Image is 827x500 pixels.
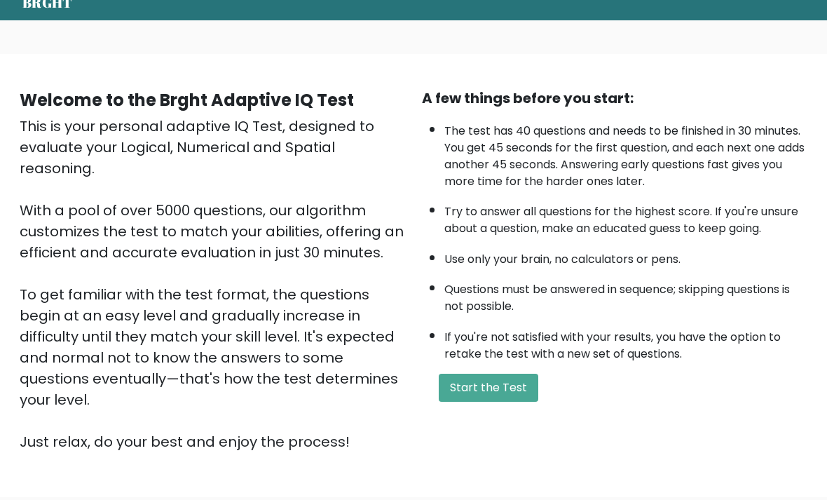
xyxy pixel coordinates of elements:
li: Try to answer all questions for the highest score. If you're unsure about a question, make an edu... [444,196,807,237]
div: A few things before you start: [422,88,807,109]
li: If you're not satisfied with your results, you have the option to retake the test with a new set ... [444,322,807,363]
li: The test has 40 questions and needs to be finished in 30 minutes. You get 45 seconds for the firs... [444,116,807,190]
button: Start the Test [439,374,538,402]
li: Use only your brain, no calculators or pens. [444,244,807,268]
div: This is your personal adaptive IQ Test, designed to evaluate your Logical, Numerical and Spatial ... [20,116,405,452]
b: Welcome to the Brght Adaptive IQ Test [20,88,354,112]
li: Questions must be answered in sequence; skipping questions is not possible. [444,274,807,315]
